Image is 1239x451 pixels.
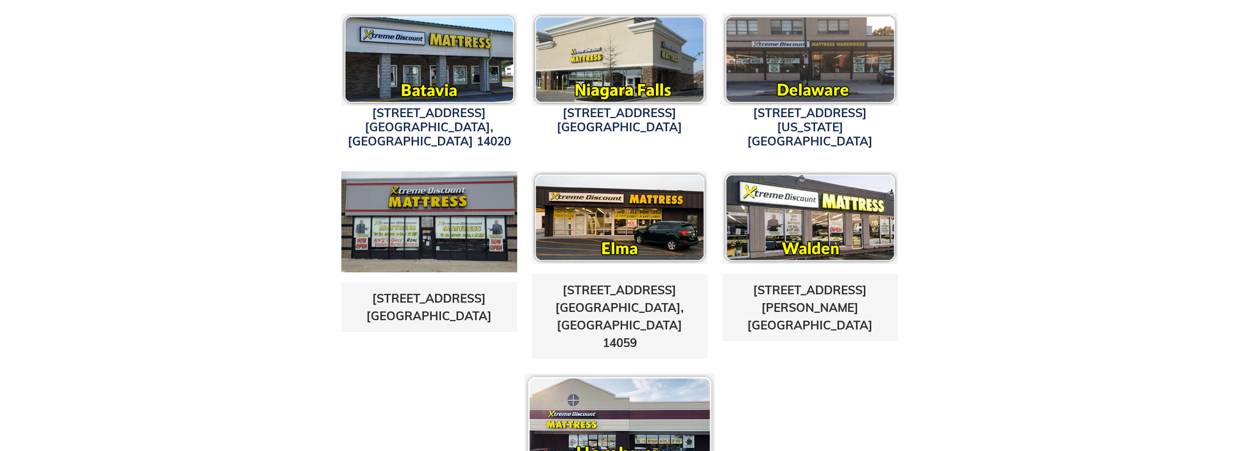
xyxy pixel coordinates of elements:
[747,105,873,148] a: [STREET_ADDRESS][US_STATE][GEOGRAPHIC_DATA]
[555,283,684,350] a: [STREET_ADDRESS][GEOGRAPHIC_DATA], [GEOGRAPHIC_DATA] 14059
[747,283,873,332] a: [STREET_ADDRESS][PERSON_NAME][GEOGRAPHIC_DATA]
[557,105,682,134] a: [STREET_ADDRESS][GEOGRAPHIC_DATA]
[341,13,517,106] img: pf-c8c7db02--bataviaicon.png
[532,171,708,264] img: pf-8166afa1--elmaicon.png
[341,171,517,272] img: transit-store-photo2-1642015179745.jpg
[722,171,898,264] img: pf-16118c81--waldenicon.png
[348,105,511,148] a: [STREET_ADDRESS][GEOGRAPHIC_DATA], [GEOGRAPHIC_DATA] 14020
[366,291,492,323] a: [STREET_ADDRESS][GEOGRAPHIC_DATA]
[722,13,898,106] img: pf-118c8166--delawareicon.png
[532,13,708,106] img: Xtreme Discount Mattress Niagara Falls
